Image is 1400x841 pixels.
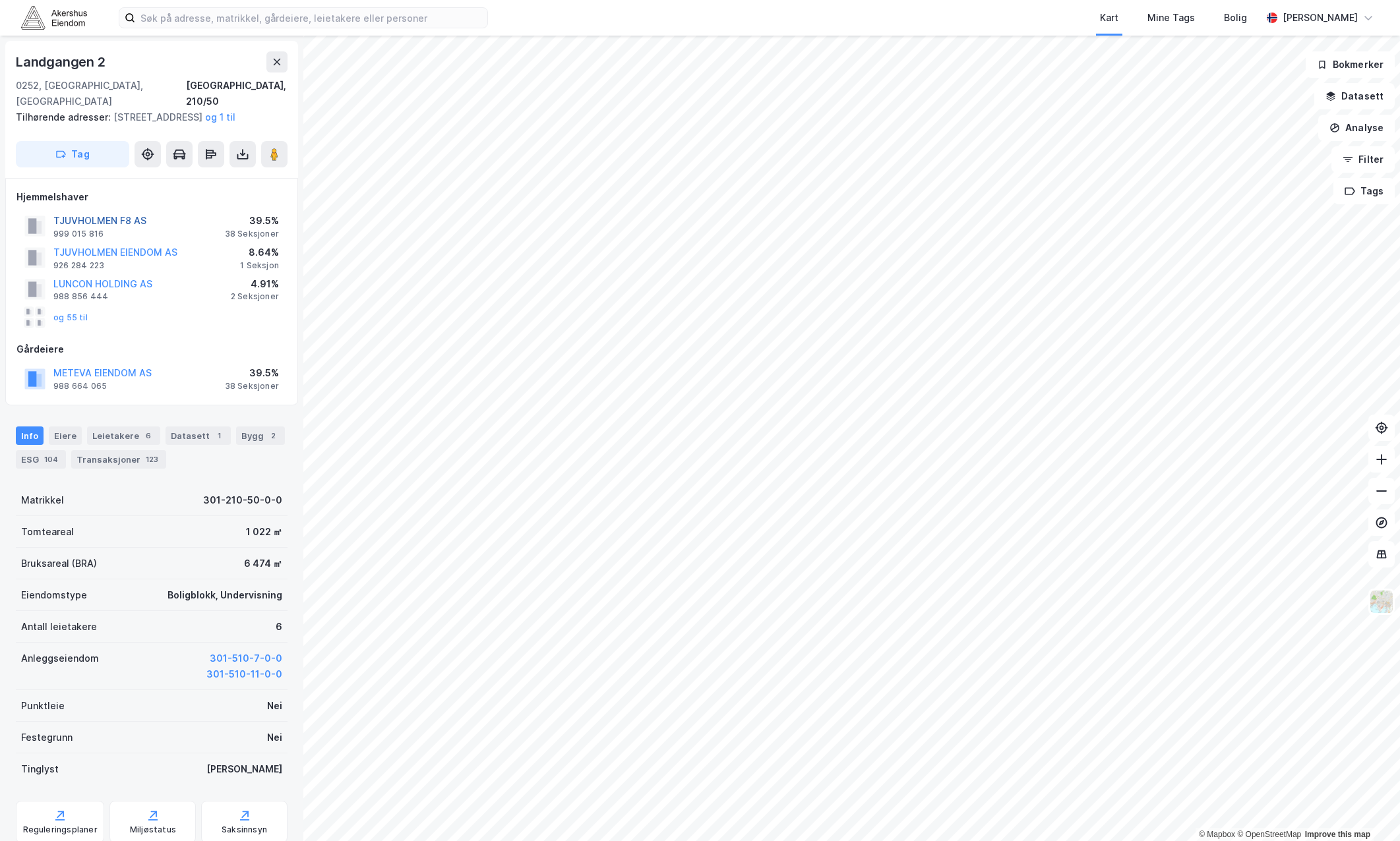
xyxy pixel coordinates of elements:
[1334,778,1400,841] iframe: Chat Widget
[21,524,74,540] div: Tomteareal
[1100,10,1118,26] div: Kart
[23,825,98,835] div: Reguleringsplaner
[53,260,104,271] div: 926 284 223
[210,651,282,666] button: 301-510-7-0-0
[16,109,277,125] div: [STREET_ADDRESS]
[16,189,287,205] div: Hjemmelshaver
[130,825,176,835] div: Miljøstatus
[21,730,73,745] div: Festegrunn
[1318,115,1395,141] button: Analyse
[236,426,285,445] div: Bygg
[206,761,282,777] div: [PERSON_NAME]
[167,587,282,603] div: Boligblokk, Undervisning
[186,78,288,109] div: [GEOGRAPHIC_DATA], 210/50
[53,291,108,302] div: 988 856 444
[142,429,155,442] div: 6
[49,426,82,445] div: Eiere
[1283,10,1358,26] div: [PERSON_NAME]
[21,698,65,714] div: Punktleie
[244,556,282,571] div: 6 474 ㎡
[166,426,231,445] div: Datasett
[246,524,282,540] div: 1 022 ㎡
[206,666,282,682] button: 301-510-11-0-0
[21,587,87,603] div: Eiendomstype
[16,141,129,167] button: Tag
[16,111,113,123] span: Tilhørende adresser:
[21,619,97,635] div: Antall leietakere
[276,619,282,635] div: 6
[1333,178,1395,204] button: Tags
[21,651,99,666] div: Anleggseiendom
[231,291,279,302] div: 2 Seksjoner
[225,365,279,381] div: 39.5%
[16,450,66,469] div: ESG
[16,341,287,357] div: Gårdeiere
[225,381,279,391] div: 38 Seksjoner
[1305,830,1370,839] a: Improve this map
[21,6,87,29] img: akershus-eiendom-logo.9091f326c980b4bce74ccdd9f866810c.svg
[266,429,280,442] div: 2
[1334,778,1400,841] div: Kontrollprogram for chat
[1369,589,1394,614] img: Z
[42,453,61,466] div: 104
[212,429,226,442] div: 1
[1224,10,1247,26] div: Bolig
[1237,830,1301,839] a: OpenStreetMap
[240,260,279,271] div: 1 Seksjon
[21,556,97,571] div: Bruksareal (BRA)
[143,453,161,466] div: 123
[1306,51,1395,78] button: Bokmerker
[53,381,107,391] div: 988 664 065
[225,213,279,229] div: 39.5%
[87,426,160,445] div: Leietakere
[21,492,64,508] div: Matrikkel
[16,78,186,109] div: 0252, [GEOGRAPHIC_DATA], [GEOGRAPHIC_DATA]
[21,761,59,777] div: Tinglyst
[225,229,279,239] div: 38 Seksjoner
[231,276,279,292] div: 4.91%
[267,730,282,745] div: Nei
[240,245,279,260] div: 8.64%
[16,426,44,445] div: Info
[53,229,104,239] div: 999 015 816
[16,51,108,72] div: Landgangen 2
[1314,83,1395,109] button: Datasett
[135,8,487,28] input: Søk på adresse, matrikkel, gårdeiere, leietakere eller personer
[1199,830,1235,839] a: Mapbox
[71,450,166,469] div: Transaksjoner
[1147,10,1195,26] div: Mine Tags
[1331,146,1395,173] button: Filter
[267,698,282,714] div: Nei
[222,825,267,835] div: Saksinnsyn
[203,492,282,508] div: 301-210-50-0-0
